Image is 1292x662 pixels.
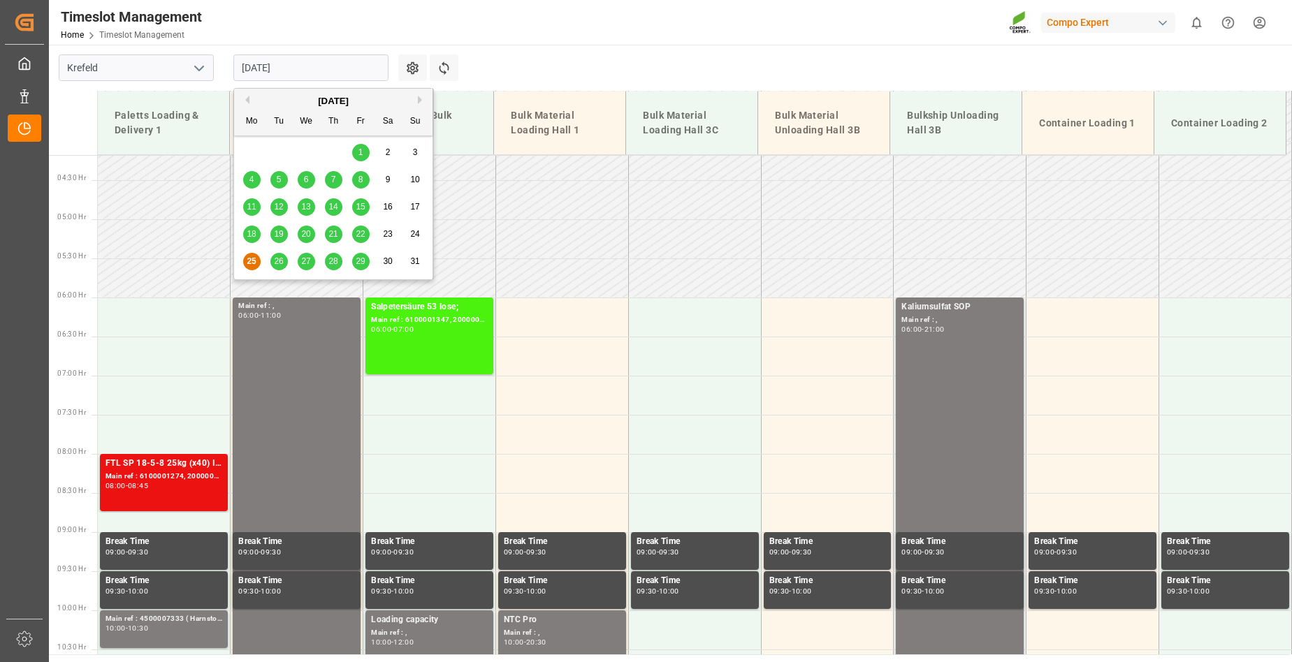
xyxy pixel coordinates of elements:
span: 6 [304,175,309,184]
div: 11:00 [261,312,281,318]
div: Break Time [238,574,355,588]
div: Break Time [901,574,1018,588]
div: Choose Thursday, August 14th, 2025 [325,198,342,216]
div: Bulk Material Loading Hall 1 [505,103,614,143]
div: Sa [379,113,397,131]
div: Choose Sunday, August 24th, 2025 [407,226,424,243]
span: 05:30 Hr [57,252,86,260]
div: Main ref : , [504,627,620,639]
span: 04:30 Hr [57,174,86,182]
div: FTL SP 18-5-8 25kg (x40) INT;TPL Natura N 8-2-2 25kg (x40) NEU,IT;SUPER FLO T Turf BS 20kg (x50) ... [106,457,222,471]
div: Container Loading 2 [1166,110,1275,136]
div: NTC Pro [504,613,620,627]
span: 24 [410,229,419,239]
span: 26 [274,256,283,266]
div: Choose Sunday, August 3rd, 2025 [407,144,424,161]
div: - [1187,588,1189,594]
div: Break Time [637,535,753,549]
div: 09:30 [769,588,790,594]
div: Th [325,113,342,131]
div: Choose Tuesday, August 26th, 2025 [270,253,288,270]
div: 09:00 [901,549,922,555]
div: 09:30 [238,588,259,594]
div: 10:00 [526,588,546,594]
div: 09:00 [238,549,259,555]
div: Choose Sunday, August 31st, 2025 [407,253,424,270]
div: 10:00 [659,588,679,594]
button: show 0 new notifications [1181,7,1212,38]
div: Main ref : 4500007333 ( Harnstoff), [106,613,222,625]
div: - [657,549,659,555]
div: Choose Saturday, August 30th, 2025 [379,253,397,270]
div: 10:00 [106,625,126,631]
div: Paletts Loading & Delivery 1 [109,103,218,143]
span: 17 [410,202,419,212]
div: Tu [270,113,288,131]
span: 06:30 Hr [57,330,86,338]
img: Screenshot%202023-09-29%20at%2010.02.21.png_1712312052.png [1009,10,1031,35]
div: 10:00 [1189,588,1210,594]
div: 09:00 [1034,549,1054,555]
div: 10:00 [504,639,524,645]
div: - [259,549,261,555]
span: 29 [356,256,365,266]
div: 09:30 [924,549,945,555]
div: Choose Friday, August 15th, 2025 [352,198,370,216]
div: - [126,483,128,489]
span: 1 [358,147,363,157]
button: open menu [188,57,209,79]
div: Choose Tuesday, August 5th, 2025 [270,171,288,189]
div: - [259,588,261,594]
div: 10:00 [924,588,945,594]
div: Choose Monday, August 18th, 2025 [243,226,261,243]
div: Loading capacity [371,613,488,627]
div: - [391,326,393,332]
div: 09:30 [1167,588,1187,594]
div: 06:00 [901,326,922,332]
button: Next Month [418,96,426,104]
div: Container Loading 1 [1033,110,1142,136]
div: Break Time [106,535,222,549]
div: month 2025-08 [238,139,429,275]
div: We [298,113,315,131]
span: 30 [383,256,392,266]
div: - [391,639,393,645]
div: Fr [352,113,370,131]
div: [DATE] [234,94,433,108]
div: - [126,625,128,631]
div: Break Time [238,535,355,549]
span: 4 [249,175,254,184]
div: Main ref : 6100001347, 2000001172; [371,314,488,326]
div: Main ref : , [901,314,1018,326]
button: Previous Month [241,96,249,104]
span: 10:00 Hr [57,604,86,612]
div: - [922,588,924,594]
span: 08:30 Hr [57,487,86,494]
div: Choose Saturday, August 16th, 2025 [379,198,397,216]
div: - [1187,549,1189,555]
div: Choose Thursday, August 28th, 2025 [325,253,342,270]
div: - [1054,549,1057,555]
div: Break Time [637,574,753,588]
span: 20 [301,229,310,239]
div: Break Time [901,535,1018,549]
div: Choose Thursday, August 21st, 2025 [325,226,342,243]
span: 09:00 Hr [57,526,86,534]
div: Choose Wednesday, August 6th, 2025 [298,171,315,189]
div: 09:30 [901,588,922,594]
div: Break Time [106,574,222,588]
input: Type to search/select [59,54,214,81]
div: Main ref : 6100001274, 2000000935; [106,471,222,483]
div: Choose Monday, August 25th, 2025 [243,253,261,270]
span: 12 [274,202,283,212]
div: - [126,549,128,555]
div: - [657,588,659,594]
div: 09:30 [1189,549,1210,555]
div: 09:30 [1034,588,1054,594]
input: DD.MM.YYYY [233,54,389,81]
div: - [524,639,526,645]
div: 09:00 [106,549,126,555]
div: Main ref : , [238,300,355,312]
span: 07:30 Hr [57,409,86,416]
button: Compo Expert [1041,9,1181,36]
